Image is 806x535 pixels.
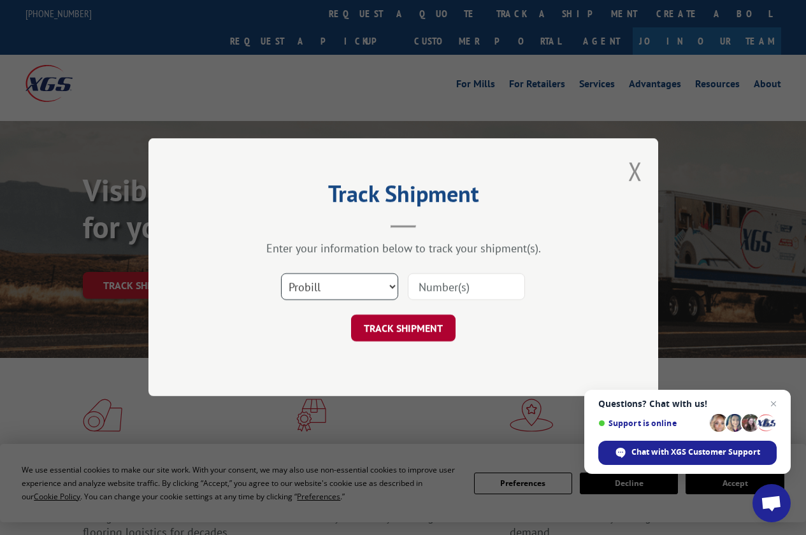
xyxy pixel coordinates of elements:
[752,484,791,522] div: Open chat
[766,396,781,411] span: Close chat
[598,399,777,409] span: Questions? Chat with us!
[351,315,456,342] button: TRACK SHIPMENT
[212,185,594,209] h2: Track Shipment
[598,418,705,428] span: Support is online
[212,241,594,256] div: Enter your information below to track your shipment(s).
[408,274,525,301] input: Number(s)
[598,441,777,465] div: Chat with XGS Customer Support
[628,154,642,188] button: Close modal
[631,446,760,458] span: Chat with XGS Customer Support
